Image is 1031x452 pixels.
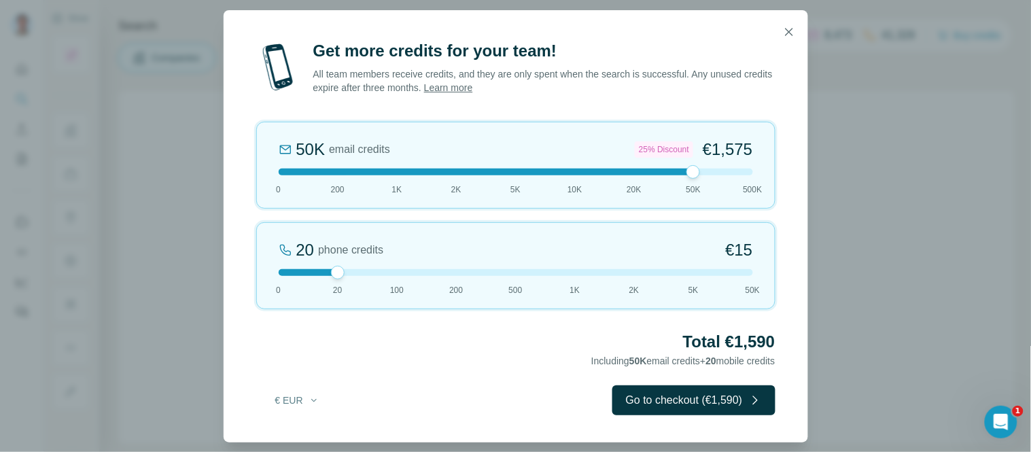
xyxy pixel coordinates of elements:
[686,184,701,196] span: 50K
[318,242,383,258] span: phone credits
[266,388,329,413] button: € EUR
[985,406,1017,438] iframe: Intercom live chat
[629,355,647,366] span: 50K
[612,385,775,415] button: Go to checkout (€1,590)
[567,184,582,196] span: 10K
[725,239,752,261] span: €15
[510,184,521,196] span: 5K
[746,284,760,296] span: 50K
[703,139,752,160] span: €1,575
[276,284,281,296] span: 0
[570,284,580,296] span: 1K
[743,184,762,196] span: 500K
[591,355,775,366] span: Including email credits + mobile credits
[1013,406,1024,417] span: 1
[688,284,699,296] span: 5K
[629,284,640,296] span: 2K
[706,355,717,366] span: 20
[390,284,404,296] span: 100
[424,82,473,93] a: Learn more
[635,141,693,158] div: 25% Discount
[276,184,281,196] span: 0
[449,284,463,296] span: 200
[627,184,641,196] span: 20K
[313,67,775,94] p: All team members receive credits, and they are only spent when the search is successful. Any unus...
[331,184,345,196] span: 200
[329,141,390,158] span: email credits
[451,184,461,196] span: 2K
[256,331,775,353] h2: Total €1,590
[256,40,300,94] img: mobile-phone
[296,139,326,160] div: 50K
[333,284,342,296] span: 20
[392,184,402,196] span: 1K
[296,239,315,261] div: 20
[508,284,522,296] span: 500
